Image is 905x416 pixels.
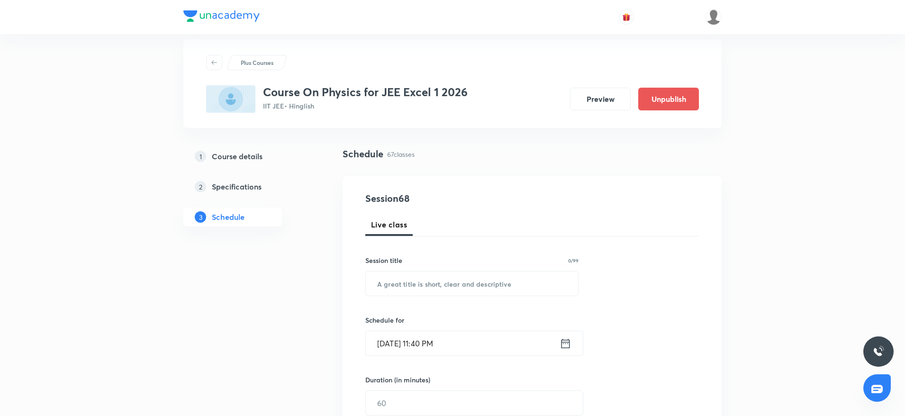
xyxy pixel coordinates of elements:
img: ttu [873,346,884,357]
p: 1 [195,151,206,162]
p: 2 [195,181,206,192]
p: 3 [195,211,206,223]
p: IIT JEE • Hinglish [263,101,468,111]
button: Preview [570,88,631,110]
h5: Course details [212,151,262,162]
a: 1Course details [183,147,312,166]
h5: Schedule [212,211,244,223]
button: avatar [619,9,634,25]
input: A great title is short, clear and descriptive [366,271,578,296]
h5: Specifications [212,181,262,192]
h6: Schedule for [365,315,579,325]
h6: Duration (in minutes) [365,375,430,385]
img: D26B3AB7-1C2F-4684-90B5-459F54898585_plus.png [206,85,255,113]
h4: Schedule [343,147,383,161]
p: Plus Courses [241,58,273,67]
h3: Course On Physics for JEE Excel 1 2026 [263,85,468,99]
button: Unpublish [638,88,699,110]
a: Company Logo [183,10,260,24]
img: avatar [622,13,631,21]
h4: Session 68 [365,191,538,206]
h6: Session title [365,255,402,265]
img: Ankit Porwal [706,9,722,25]
span: Live class [371,219,407,230]
p: 67 classes [387,149,415,159]
input: 60 [366,391,583,415]
img: Company Logo [183,10,260,22]
p: 0/99 [568,258,579,263]
a: 2Specifications [183,177,312,196]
